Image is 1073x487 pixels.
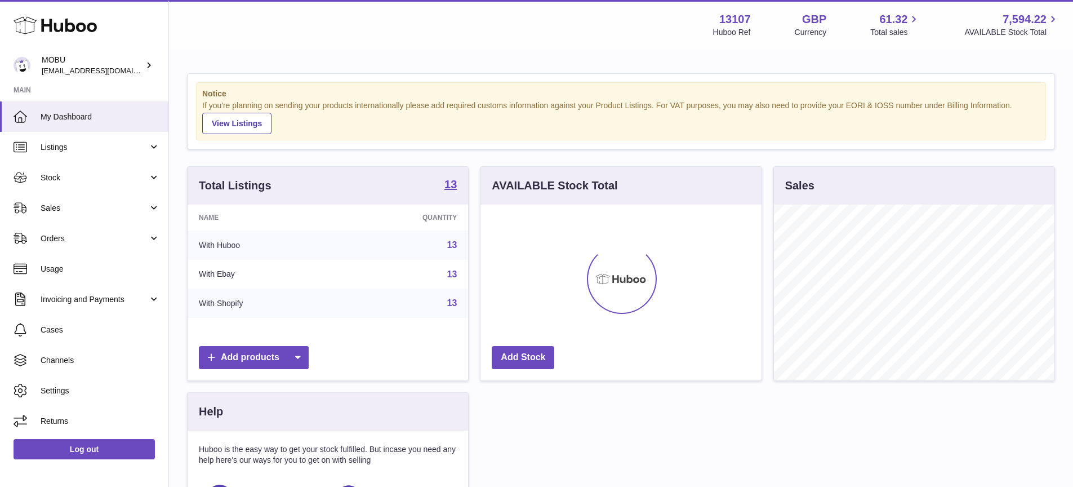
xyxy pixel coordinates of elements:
[795,27,827,38] div: Currency
[41,112,160,122] span: My Dashboard
[879,12,907,27] span: 61.32
[41,325,160,335] span: Cases
[188,260,339,289] td: With Ebay
[42,66,166,75] span: [EMAIL_ADDRESS][DOMAIN_NAME]
[14,57,30,74] img: mo@mobu.co.uk
[713,27,751,38] div: Huboo Ref
[444,179,457,192] a: 13
[41,416,160,427] span: Returns
[41,355,160,366] span: Channels
[41,233,148,244] span: Orders
[199,346,309,369] a: Add products
[41,203,148,214] span: Sales
[492,178,617,193] h3: AVAILABLE Stock Total
[202,113,271,134] a: View Listings
[202,88,1040,99] strong: Notice
[199,178,271,193] h3: Total Listings
[41,142,148,153] span: Listings
[964,27,1059,38] span: AVAILABLE Stock Total
[41,386,160,396] span: Settings
[964,12,1059,38] a: 7,594.22 AVAILABLE Stock Total
[41,264,160,275] span: Usage
[802,12,826,27] strong: GBP
[41,172,148,183] span: Stock
[447,269,457,279] a: 13
[719,12,751,27] strong: 13107
[199,404,223,419] h3: Help
[199,444,457,466] p: Huboo is the easy way to get your stock fulfilled. But incase you need any help here's our ways f...
[444,179,457,190] strong: 13
[188,205,339,231] th: Name
[447,240,457,250] a: 13
[339,205,469,231] th: Quantity
[492,346,554,369] a: Add Stock
[42,55,143,76] div: MOBU
[447,298,457,308] a: 13
[188,231,339,260] td: With Huboo
[41,294,148,305] span: Invoicing and Payments
[14,439,155,459] a: Log out
[1003,12,1047,27] span: 7,594.22
[202,100,1040,134] div: If you're planning on sending your products internationally please add required customs informati...
[870,27,920,38] span: Total sales
[188,289,339,318] td: With Shopify
[785,178,814,193] h3: Sales
[870,12,920,38] a: 61.32 Total sales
